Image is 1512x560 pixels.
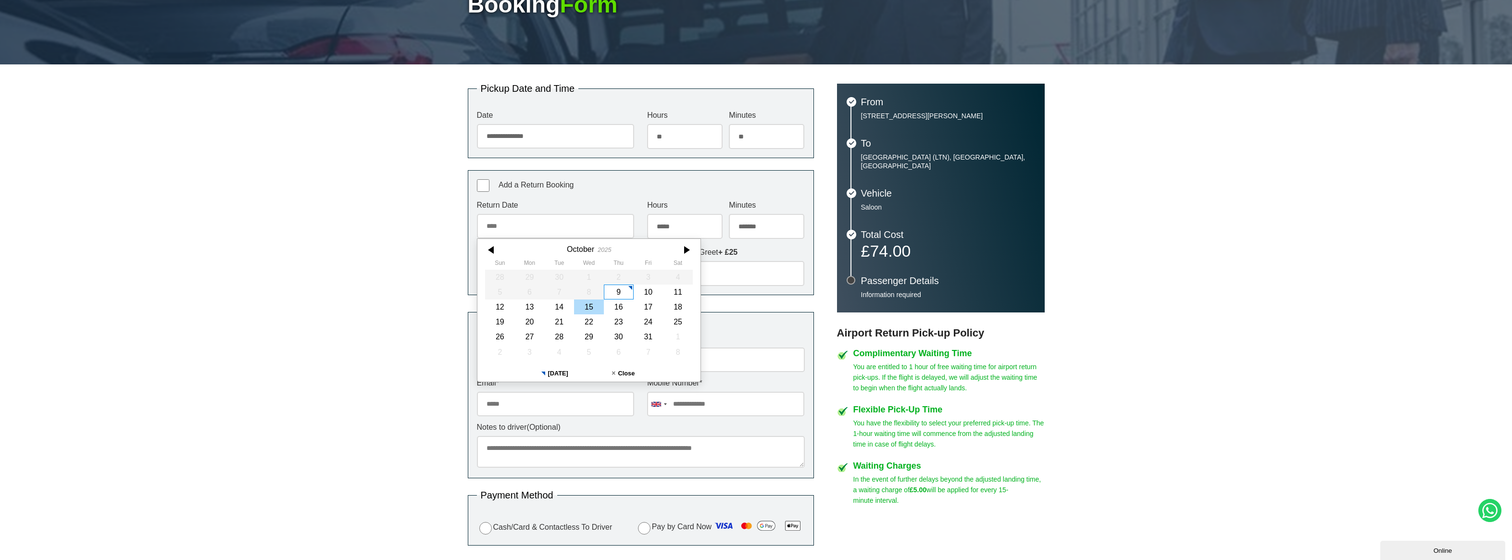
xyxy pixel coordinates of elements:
[477,84,579,93] legend: Pickup Date and Time
[837,327,1045,339] h3: Airport Return Pick-up Policy
[479,522,492,535] input: Cash/Card & Contactless To Driver
[729,112,804,119] label: Minutes
[647,379,804,387] label: Mobile Number
[861,97,1035,107] h3: From
[861,276,1035,286] h3: Passenger Details
[853,405,1045,414] h4: Flexible Pick-Up Time
[477,423,805,431] label: Notes to driver
[477,379,634,387] label: Email
[853,474,1045,506] p: In the event of further delays beyond the adjusted landing time, a waiting charge of will be appl...
[861,138,1035,148] h3: To
[647,249,804,256] label: Return Meet & Greet
[647,112,723,119] label: Hours
[648,392,670,416] div: United Kingdom: +44
[499,181,574,189] span: Add a Return Booking
[647,201,723,209] label: Hours
[853,418,1045,449] p: You have the flexibility to select your preferred pick-up time. The 1-hour waiting time will comm...
[477,521,612,535] label: Cash/Card & Contactless To Driver
[861,112,1035,120] p: [STREET_ADDRESS][PERSON_NAME]
[853,461,1045,470] h4: Waiting Charges
[870,242,911,260] span: 74.00
[861,290,1035,299] p: Information required
[861,153,1035,170] p: [GEOGRAPHIC_DATA] (LTN), [GEOGRAPHIC_DATA], [GEOGRAPHIC_DATA]
[861,188,1035,198] h3: Vehicle
[477,490,557,500] legend: Payment Method
[527,423,561,431] span: (Optional)
[718,248,737,256] strong: + £25
[729,201,804,209] label: Minutes
[477,112,634,119] label: Date
[638,522,650,535] input: Pay by Card Now
[861,230,1035,239] h3: Total Cost
[636,518,805,536] label: Pay by Card Now
[853,361,1045,393] p: You are entitled to 1 hour of free waiting time for airport return pick-ups. If the flight is del...
[861,203,1035,212] p: Saloon
[853,349,1045,358] h4: Complimentary Waiting Time
[477,179,489,192] input: Add a Return Booking
[910,486,926,494] strong: £5.00
[1380,539,1507,560] iframe: chat widget
[861,244,1035,258] p: £
[477,201,634,209] label: Return Date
